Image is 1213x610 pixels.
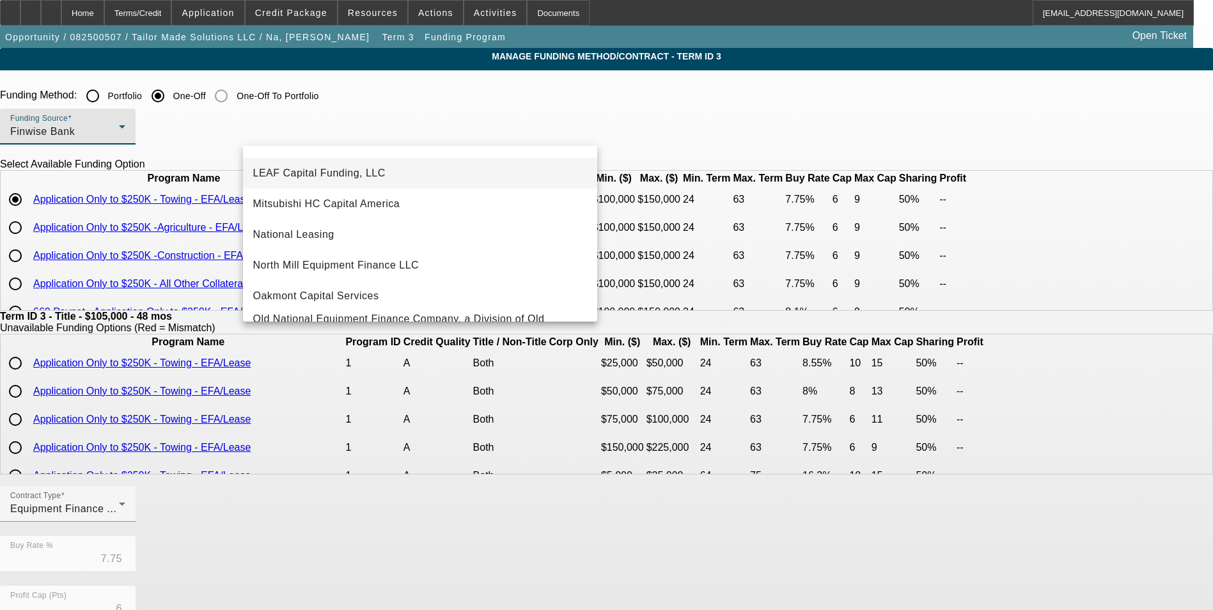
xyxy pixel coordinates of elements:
span: Old National Equipment Finance Company, a Division of Old National Bank [253,311,587,342]
span: North Mill Equipment Finance LLC [253,258,419,273]
span: Mitsubishi HC Capital America [253,196,400,212]
span: National Leasing [253,227,334,242]
span: LEAF Capital Funding, LLC [253,166,386,181]
span: Oakmont Capital Services [253,288,379,304]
